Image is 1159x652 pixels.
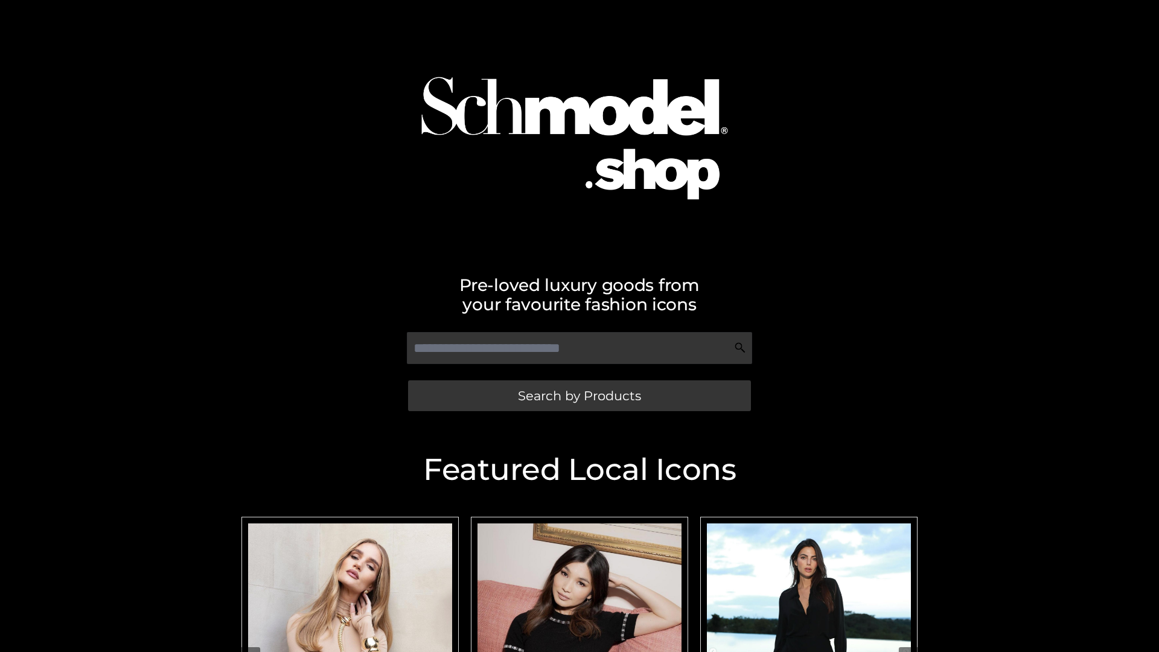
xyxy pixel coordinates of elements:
h2: Featured Local Icons​ [235,455,924,485]
h2: Pre-loved luxury goods from your favourite fashion icons [235,275,924,314]
img: Search Icon [734,342,746,354]
a: Search by Products [408,380,751,411]
span: Search by Products [518,389,641,402]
